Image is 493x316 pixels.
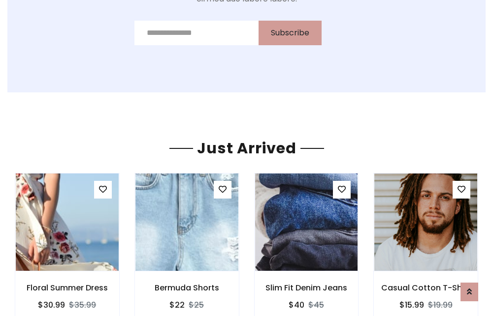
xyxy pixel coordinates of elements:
[189,299,204,311] del: $25
[38,300,65,310] h6: $30.99
[259,21,322,45] button: Subscribe
[69,299,96,311] del: $35.99
[135,283,239,292] h6: Bermuda Shorts
[193,138,300,159] span: Just Arrived
[255,283,359,292] h6: Slim Fit Denim Jeans
[308,299,324,311] del: $45
[289,300,304,310] h6: $40
[428,299,453,311] del: $19.99
[15,283,119,292] h6: Floral Summer Dress
[399,300,424,310] h6: $15.99
[374,283,478,292] h6: Casual Cotton T-Shirt
[169,300,185,310] h6: $22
